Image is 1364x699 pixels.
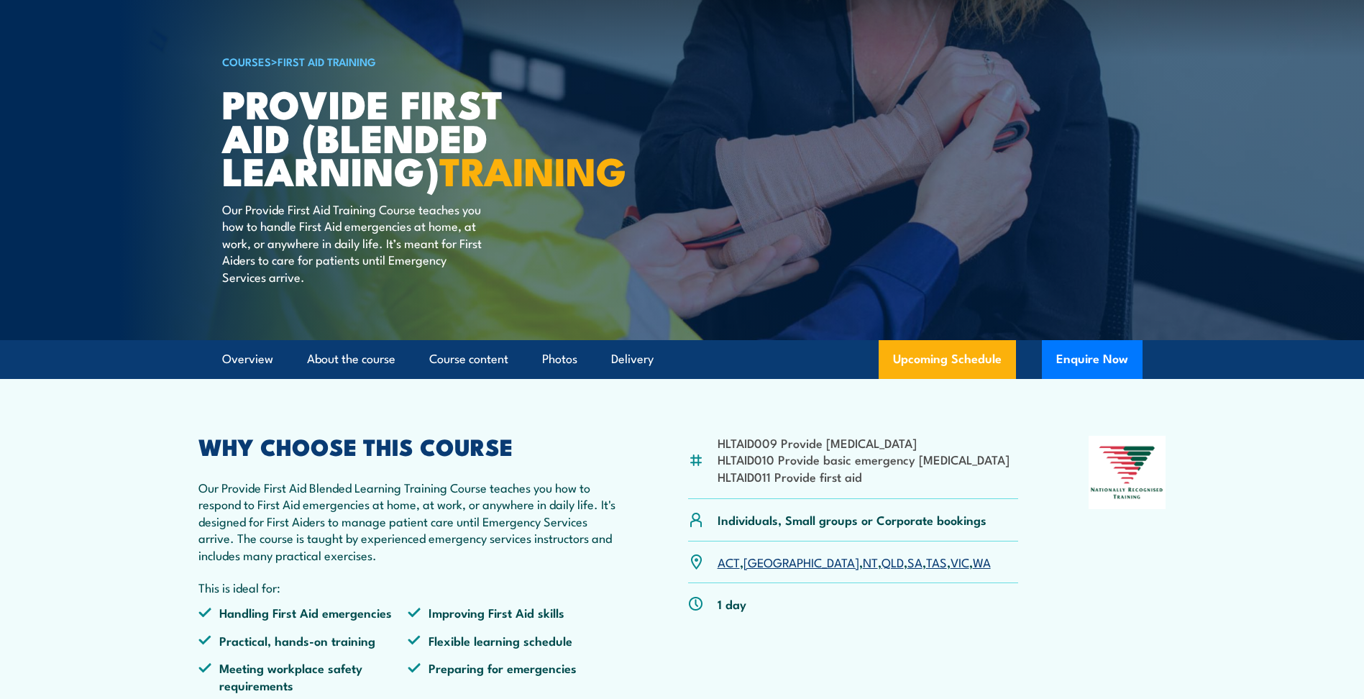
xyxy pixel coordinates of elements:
[718,553,740,570] a: ACT
[718,451,1010,467] li: HLTAID010 Provide basic emergency [MEDICAL_DATA]
[198,632,408,649] li: Practical, hands-on training
[439,140,626,199] strong: TRAINING
[222,52,577,70] h6: >
[198,436,618,456] h2: WHY CHOOSE THIS COURSE
[973,553,991,570] a: WA
[222,86,577,187] h1: Provide First Aid (Blended Learning)
[222,53,271,69] a: COURSES
[1089,436,1166,509] img: Nationally Recognised Training logo.
[307,340,395,378] a: About the course
[718,434,1010,451] li: HLTAID009 Provide [MEDICAL_DATA]
[408,632,618,649] li: Flexible learning schedule
[718,595,746,612] p: 1 day
[718,468,1010,485] li: HLTAID011 Provide first aid
[951,553,969,570] a: VIC
[198,479,618,563] p: Our Provide First Aid Blended Learning Training Course teaches you how to respond to First Aid em...
[882,553,904,570] a: QLD
[198,604,408,621] li: Handling First Aid emergencies
[863,553,878,570] a: NT
[611,340,654,378] a: Delivery
[718,511,987,528] p: Individuals, Small groups or Corporate bookings
[429,340,508,378] a: Course content
[542,340,577,378] a: Photos
[907,553,923,570] a: SA
[408,604,618,621] li: Improving First Aid skills
[879,340,1016,379] a: Upcoming Schedule
[408,659,618,693] li: Preparing for emergencies
[222,340,273,378] a: Overview
[198,659,408,693] li: Meeting workplace safety requirements
[222,201,485,285] p: Our Provide First Aid Training Course teaches you how to handle First Aid emergencies at home, at...
[743,553,859,570] a: [GEOGRAPHIC_DATA]
[198,579,618,595] p: This is ideal for:
[278,53,376,69] a: First Aid Training
[1042,340,1143,379] button: Enquire Now
[718,554,991,570] p: , , , , , , ,
[926,553,947,570] a: TAS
